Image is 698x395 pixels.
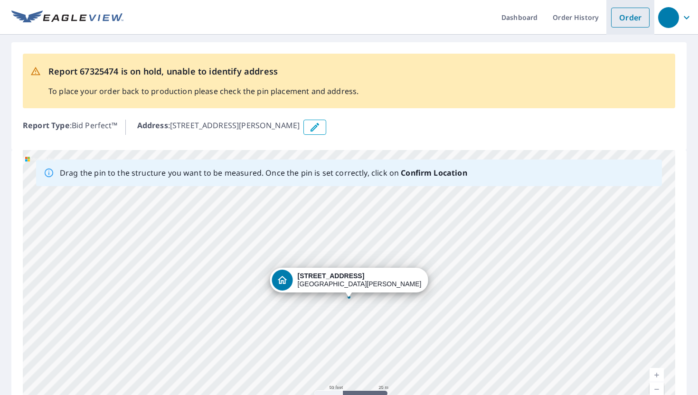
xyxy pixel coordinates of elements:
[401,168,467,178] b: Confirm Location
[137,120,168,131] b: Address
[611,8,650,28] a: Order
[298,272,422,288] div: [GEOGRAPHIC_DATA][PERSON_NAME]
[270,268,428,297] div: Dropped pin, building 1, Residential property, 2822 Stoneway Ln Fort Pierce, FL 34982
[23,120,118,135] p: : Bid Perfect™
[650,368,664,382] a: Current Level 19, Zoom In
[137,120,300,135] p: : [STREET_ADDRESS][PERSON_NAME]
[23,120,70,131] b: Report Type
[60,167,467,179] p: Drag the pin to the structure you want to be measured. Once the pin is set correctly, click on
[11,10,123,25] img: EV Logo
[48,85,358,97] p: To place your order back to production please check the pin placement and address.
[48,65,358,78] p: Report 67325474 is on hold, unable to identify address
[298,272,365,280] strong: [STREET_ADDRESS]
